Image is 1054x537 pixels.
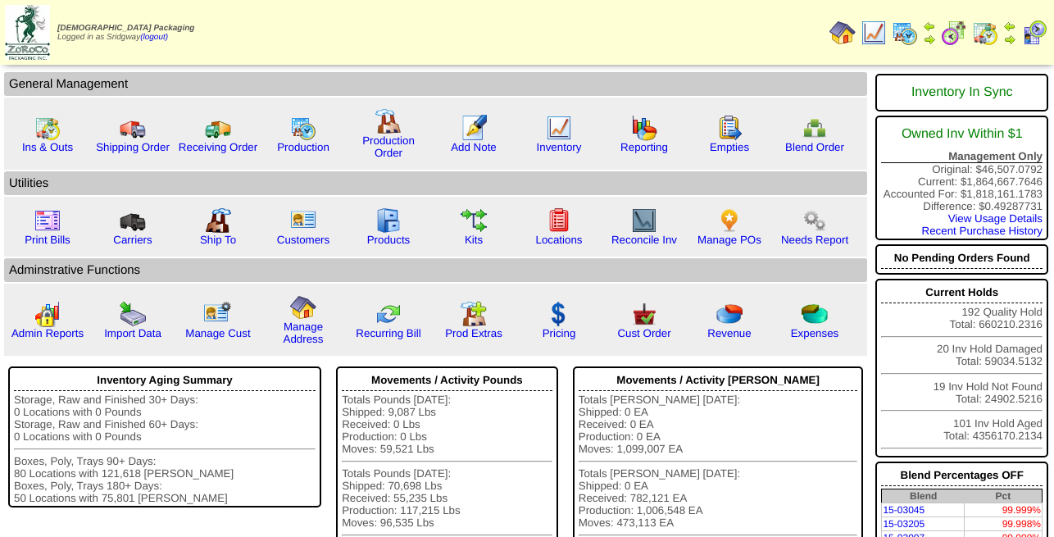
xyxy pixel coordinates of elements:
a: Recent Purchase History [922,225,1043,237]
a: Reconcile Inv [611,234,677,246]
img: network.png [802,115,828,141]
img: locations.gif [546,207,572,234]
img: line_graph.gif [546,115,572,141]
a: Shipping Order [96,141,170,153]
a: Ship To [200,234,236,246]
a: Recurring Bill [356,327,420,339]
a: Locations [535,234,582,246]
img: home.gif [290,294,316,321]
a: 15-03205 [883,518,925,530]
img: graph.gif [631,115,657,141]
a: Expenses [791,327,839,339]
a: Cust Order [617,327,670,339]
a: Inventory [537,141,582,153]
img: pie_chart.png [716,301,743,327]
div: No Pending Orders Found [881,248,1043,269]
th: Blend [882,489,965,503]
a: Import Data [104,327,161,339]
img: calendarinout.gif [972,20,998,46]
div: Current Holds [881,282,1043,303]
a: View Usage Details [948,212,1043,225]
img: arrowleft.gif [1003,20,1016,33]
img: line_graph.gif [861,20,887,46]
img: factory2.gif [205,207,231,234]
img: factory.gif [375,108,402,134]
span: [DEMOGRAPHIC_DATA] Packaging [57,24,194,33]
div: Management Only [881,150,1043,163]
div: 192 Quality Hold Total: 660210.2316 20 Inv Hold Damaged Total: 59034.5132 19 Inv Hold Not Found T... [875,279,1048,457]
a: Reporting [620,141,668,153]
img: po.png [716,207,743,234]
a: Add Note [451,141,497,153]
img: line_graph2.gif [631,207,657,234]
div: Inventory In Sync [881,77,1043,108]
img: arrowleft.gif [923,20,936,33]
a: Manage Address [284,321,324,345]
img: customers.gif [290,207,316,234]
img: cust_order.png [631,301,657,327]
a: Needs Report [781,234,848,246]
img: prodextras.gif [461,301,487,327]
a: Blend Order [785,141,844,153]
td: 99.999% [965,503,1043,517]
a: Print Bills [25,234,70,246]
td: Utilities [4,171,867,195]
a: 15-03045 [883,504,925,516]
img: pie_chart2.png [802,301,828,327]
img: dollar.gif [546,301,572,327]
img: calendarinout.gif [34,115,61,141]
img: arrowright.gif [1003,33,1016,46]
a: Empties [710,141,749,153]
img: workflow.gif [461,207,487,234]
a: (logout) [140,33,168,42]
img: truck.gif [120,115,146,141]
a: Receiving Order [179,141,257,153]
img: zoroco-logo-small.webp [5,5,50,60]
img: graph2.png [34,301,61,327]
a: Prod Extras [445,327,502,339]
img: workflow.png [802,207,828,234]
td: Adminstrative Functions [4,258,867,282]
img: cabinet.gif [375,207,402,234]
div: Inventory Aging Summary [14,370,316,391]
div: Blend Percentages OFF [881,465,1043,486]
a: Products [367,234,411,246]
img: workorder.gif [716,115,743,141]
span: Logged in as Sridgway [57,24,194,42]
img: calendarprod.gif [892,20,918,46]
img: orders.gif [461,115,487,141]
a: Revenue [707,327,751,339]
div: Owned Inv Within $1 [881,119,1043,150]
img: truck3.gif [120,207,146,234]
a: Customers [277,234,329,246]
img: arrowright.gif [923,33,936,46]
div: Movements / Activity [PERSON_NAME] [579,370,858,391]
a: Production [277,141,329,153]
img: calendarprod.gif [290,115,316,141]
img: calendarcustomer.gif [1021,20,1047,46]
a: Production Order [362,134,415,159]
a: Kits [465,234,483,246]
a: Carriers [113,234,152,246]
img: calendarblend.gif [941,20,967,46]
img: truck2.gif [205,115,231,141]
img: reconcile.gif [375,301,402,327]
a: Ins & Outs [22,141,73,153]
th: Pct [965,489,1043,503]
td: General Management [4,72,867,96]
img: managecust.png [203,301,234,327]
img: invoice2.gif [34,207,61,234]
img: home.gif [829,20,856,46]
td: 99.998% [965,517,1043,531]
a: Pricing [543,327,576,339]
img: import.gif [120,301,146,327]
div: Original: $46,507.0792 Current: $1,864,667.7646 Accounted For: $1,818,161.1783 Difference: $0.492... [875,116,1048,240]
a: Manage Cust [185,327,250,339]
a: Manage POs [697,234,761,246]
div: Storage, Raw and Finished 30+ Days: 0 Locations with 0 Pounds Storage, Raw and Finished 60+ Days:... [14,394,316,504]
div: Movements / Activity Pounds [342,370,552,391]
a: Admin Reports [11,327,84,339]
